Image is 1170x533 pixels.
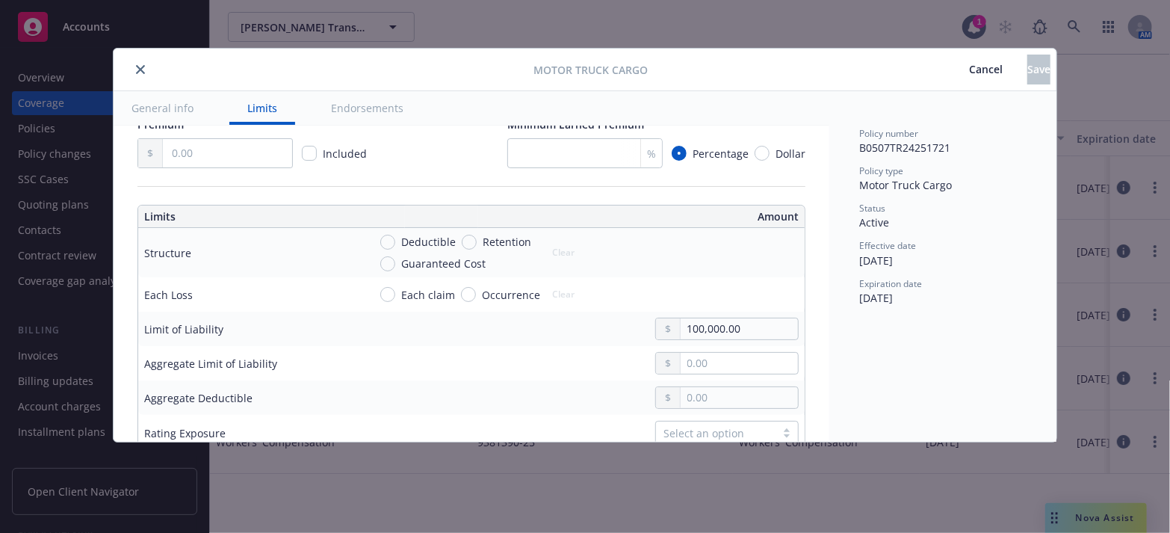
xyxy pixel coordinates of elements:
[859,215,889,229] span: Active
[229,91,295,125] button: Limits
[969,62,1003,76] span: Cancel
[681,387,798,408] input: 0.00
[672,146,687,161] input: Percentage
[647,146,656,161] span: %
[693,146,749,161] span: Percentage
[380,287,395,302] input: Each claim
[859,164,903,177] span: Policy type
[859,202,885,215] span: Status
[131,61,149,78] button: close
[859,291,893,305] span: [DATE]
[859,253,893,268] span: [DATE]
[859,127,918,140] span: Policy number
[144,425,226,441] div: Rating Exposure
[114,91,211,125] button: General info
[944,55,1027,84] button: Cancel
[483,234,531,250] span: Retention
[313,91,421,125] button: Endorsements
[681,353,798,374] input: 0.00
[1027,62,1050,76] span: Save
[478,206,805,228] th: Amount
[1027,55,1050,84] button: Save
[859,239,916,252] span: Effective date
[144,287,193,303] div: Each Loss
[859,277,922,290] span: Expiration date
[380,256,395,271] input: Guaranteed Cost
[138,206,405,228] th: Limits
[755,146,770,161] input: Dollar
[144,245,191,261] div: Structure
[144,356,277,372] div: Aggregate Limit of Liability
[482,287,540,303] span: Occurrence
[461,287,476,302] input: Occurrence
[776,146,805,161] span: Dollar
[144,390,253,406] div: Aggregate Deductible
[534,62,649,78] span: Motor Truck Cargo
[401,234,456,250] span: Deductible
[859,141,950,155] span: B0507TR24251721
[163,139,292,167] input: 0.00
[380,235,395,250] input: Deductible
[144,321,223,337] div: Limit of Liability
[681,318,798,339] input: 0.00
[859,178,952,192] span: Motor Truck Cargo
[323,147,367,161] span: Included
[663,425,768,441] div: Select an option
[401,256,486,271] span: Guaranteed Cost
[462,235,477,250] input: Retention
[401,287,455,303] span: Each claim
